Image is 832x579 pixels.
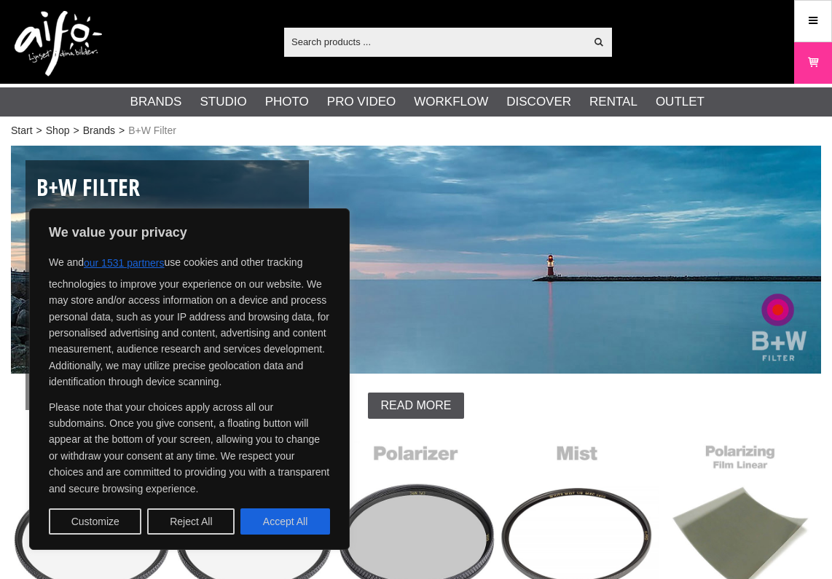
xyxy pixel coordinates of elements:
[240,508,330,535] button: Accept All
[147,508,235,535] button: Reject All
[200,92,246,111] a: Studio
[327,92,396,111] a: Pro Video
[414,92,488,111] a: Workflow
[265,92,309,111] a: Photo
[506,92,571,111] a: Discover
[128,123,176,138] span: B+W Filter
[589,92,637,111] a: Rental
[36,171,298,204] h1: B+W Filter
[25,160,309,410] div: Professionals as well as dedicated amateur photographers expand their functional and creative pot...
[49,224,330,241] p: We value your privacy
[11,123,33,138] a: Start
[11,146,821,374] img: B+W Filter
[46,123,70,138] a: Shop
[130,92,182,111] a: Brands
[656,92,705,111] a: Outlet
[381,399,452,412] span: Read more
[49,250,330,390] p: We and use cookies and other tracking technologies to improve your experience on our website. We ...
[119,123,125,138] span: >
[73,123,79,138] span: >
[29,208,350,550] div: We value your privacy
[84,250,165,276] button: our 1531 partners
[83,123,115,138] a: Brands
[15,11,102,76] img: logo.png
[36,123,42,138] span: >
[284,31,585,52] input: Search products ...
[49,399,330,497] p: Please note that your choices apply across all our subdomains. Once you give consent, a floating ...
[49,508,141,535] button: Customize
